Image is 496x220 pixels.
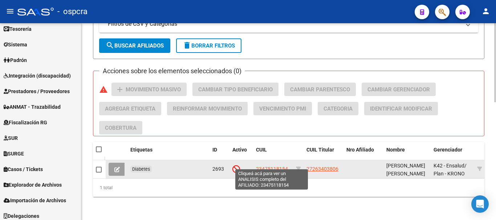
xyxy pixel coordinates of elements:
[183,41,191,50] mat-icon: delete
[4,134,18,142] span: SUR
[259,105,306,112] span: Vencimiento PMI
[471,195,489,213] div: Open Intercom Messenger
[4,41,27,49] span: Sistema
[256,147,267,153] span: CUIL
[99,121,142,134] button: Cobertura
[99,15,478,33] mat-expansion-panel-header: Filtros de CSV y Categorias
[106,42,164,49] span: Buscar Afiliados
[434,163,467,185] span: / Plan - KRONO PLUS
[210,142,229,166] datatable-header-cell: ID
[4,196,66,204] span: Importación de Archivos
[4,56,27,64] span: Padrón
[127,142,210,166] datatable-header-cell: Etiquetas
[4,119,47,126] span: Fiscalización RG
[126,86,181,93] span: Movimiento Masivo
[434,147,462,153] span: Gerenciador
[99,66,245,76] h3: Acciones sobre los elementos seleccionados (0)
[367,86,430,93] span: Cambiar Gerenciador
[57,4,88,20] span: - ospcra
[176,38,241,53] button: Borrar Filtros
[318,102,358,115] button: Categoria
[93,179,484,197] div: 1 total
[192,83,279,96] button: Cambiar Tipo Beneficiario
[229,142,253,166] datatable-header-cell: Activo
[324,105,353,112] span: Categoria
[304,142,343,166] datatable-header-cell: CUIL Titular
[173,105,242,112] span: Reinformar Movimiento
[364,102,438,115] button: Identificar Modificar
[99,102,161,115] button: Agregar Etiqueta
[290,86,350,93] span: Cambiar Parentesco
[6,7,15,16] mat-icon: menu
[346,147,374,153] span: Nro Afiliado
[4,181,62,189] span: Explorador de Archivos
[386,163,425,177] span: [PERSON_NAME] [PERSON_NAME]
[99,38,170,53] button: Buscar Afiliados
[306,147,334,153] span: CUIL Titular
[4,25,32,33] span: Tesorería
[481,7,490,16] mat-icon: person
[434,163,464,169] span: K42 - Ensalud
[111,83,187,96] button: Movimiento Masivo
[383,142,431,166] datatable-header-cell: Nombre
[232,147,247,153] span: Activo
[4,87,70,95] span: Prestadores / Proveedores
[256,166,288,172] span: 23475118154
[4,103,61,111] span: ANMAT - Trazabilidad
[132,166,150,172] span: Diabetes
[284,83,356,96] button: Cambiar Parentesco
[99,85,108,94] mat-icon: warning
[386,147,405,153] span: Nombre
[115,85,124,94] mat-icon: add
[343,142,383,166] datatable-header-cell: Nro Afiliado
[212,147,217,153] span: ID
[4,150,24,158] span: SURGE
[362,83,436,96] button: Cambiar Gerenciador
[167,102,248,115] button: Reinformar Movimiento
[130,147,153,153] span: Etiquetas
[253,102,312,115] button: Vencimiento PMI
[212,166,224,172] span: 2693
[4,165,43,173] span: Casos / Tickets
[198,86,273,93] span: Cambiar Tipo Beneficiario
[108,20,461,28] mat-panel-title: Filtros de CSV y Categorias
[4,212,39,220] span: Delegaciones
[306,166,338,172] span: 27263403806
[4,72,71,80] span: Integración (discapacidad)
[431,142,474,166] datatable-header-cell: Gerenciador
[105,125,137,131] span: Cobertura
[183,42,235,49] span: Borrar Filtros
[106,41,114,50] mat-icon: search
[253,142,293,166] datatable-header-cell: CUIL
[370,105,432,112] span: Identificar Modificar
[105,105,155,112] span: Agregar Etiqueta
